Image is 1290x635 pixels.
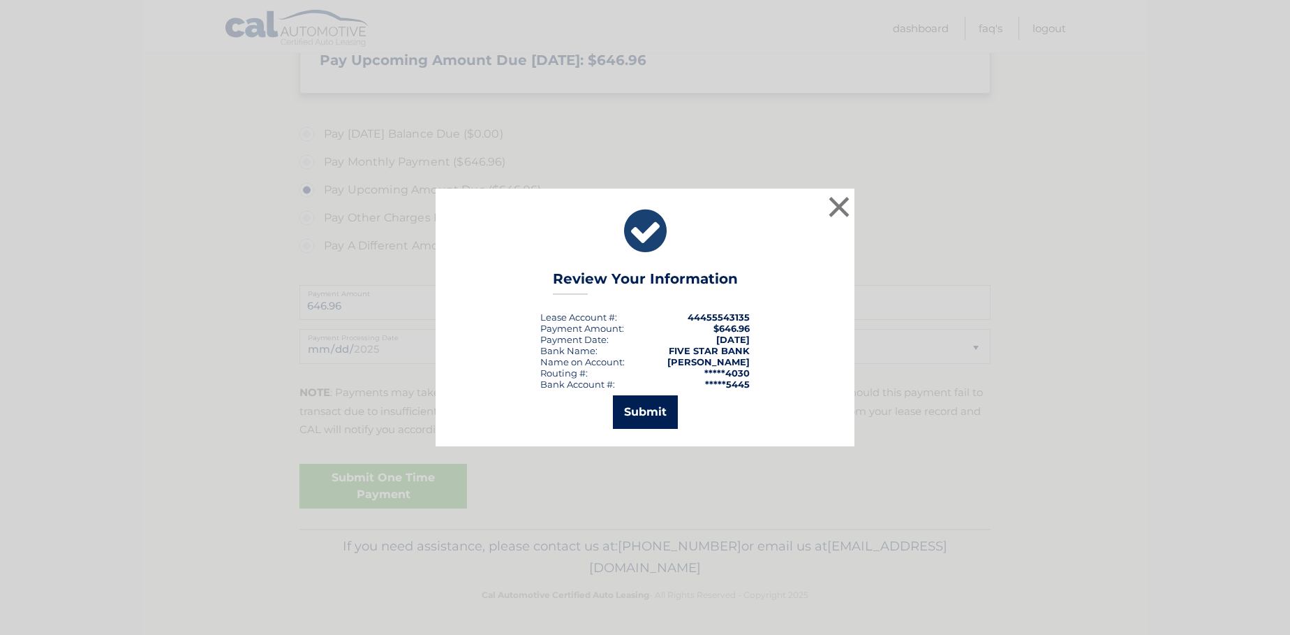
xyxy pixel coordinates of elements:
[613,395,678,429] button: Submit
[553,270,738,295] h3: Review Your Information
[825,193,853,221] button: ×
[540,367,588,379] div: Routing #:
[716,334,750,345] span: [DATE]
[540,334,609,345] div: :
[540,334,607,345] span: Payment Date
[540,356,625,367] div: Name on Account:
[540,312,617,323] div: Lease Account #:
[669,345,750,356] strong: FIVE STAR BANK
[540,379,615,390] div: Bank Account #:
[667,356,750,367] strong: [PERSON_NAME]
[688,312,750,323] strong: 44455543135
[713,323,750,334] span: $646.96
[540,323,624,334] div: Payment Amount:
[540,345,598,356] div: Bank Name:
